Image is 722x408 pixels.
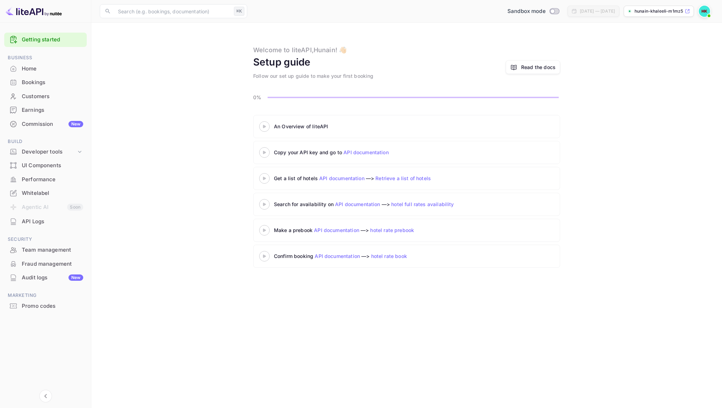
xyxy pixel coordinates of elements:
p: 0% [253,94,265,101]
a: Customers [4,90,87,103]
a: Read the docs [521,63,556,71]
a: hotel full rates availability [391,201,454,207]
div: [DATE] — [DATE] [580,8,615,14]
button: Collapse navigation [39,390,52,402]
div: New [68,121,83,127]
div: An Overview of liteAPI [274,123,449,130]
a: API documentation [335,201,380,207]
div: Home [4,62,87,76]
div: UI Components [4,159,87,172]
div: Home [22,65,83,73]
div: UI Components [22,162,83,170]
a: Audit logsNew [4,271,87,284]
a: Earnings [4,103,87,116]
a: CommissionNew [4,117,87,130]
span: Build [4,138,87,145]
a: API documentation [319,175,365,181]
div: Follow our set up guide to make your first booking [253,72,374,80]
div: Audit logs [22,274,83,282]
p: hunain-khaleeli-m1mz5.... [635,8,683,14]
div: Confirm booking —> [274,252,449,260]
span: Security [4,236,87,243]
a: API documentation [314,227,359,233]
a: UI Components [4,159,87,172]
a: API Logs [4,215,87,228]
img: LiteAPI logo [6,6,62,17]
div: Commission [22,120,83,128]
div: New [68,274,83,281]
a: Whitelabel [4,186,87,199]
a: Fraud management [4,257,87,270]
div: Earnings [22,106,83,114]
a: Read the docs [506,60,560,74]
div: Customers [22,93,83,101]
a: Retrieve a list of hotels [375,175,431,181]
a: hotel rate book [371,253,407,259]
div: API Logs [4,215,87,229]
div: Whitelabel [22,189,83,197]
div: ⌘K [234,7,244,16]
div: Developer tools [4,146,87,158]
a: Bookings [4,76,87,89]
div: Fraud management [22,260,83,268]
span: Marketing [4,292,87,299]
div: Promo codes [22,302,83,310]
div: Setup guide [253,55,311,69]
a: hotel rate prebook [370,227,414,233]
div: Getting started [4,33,87,47]
a: Promo codes [4,299,87,312]
a: Performance [4,173,87,186]
div: Make a prebook —> [274,226,449,234]
div: Customers [4,90,87,103]
div: Bookings [22,79,83,87]
a: Team management [4,243,87,256]
img: Hunain Khaleeli [699,6,710,17]
div: Search for availability on —> [274,200,520,208]
div: Team management [22,246,83,254]
a: Home [4,62,87,75]
div: Welcome to liteAPI, Hunain ! 👋🏻 [253,45,347,55]
a: API documentation [315,253,360,259]
div: Copy your API key and go to [274,149,449,156]
div: Get a list of hotels —> [274,175,449,182]
input: Search (e.g. bookings, documentation) [114,4,231,18]
a: Getting started [22,36,83,44]
div: Switch to Production mode [505,7,562,15]
span: Sandbox mode [507,7,546,15]
span: Business [4,54,87,62]
div: Performance [22,176,83,184]
div: Performance [4,173,87,186]
div: API Logs [22,218,83,226]
div: Audit logsNew [4,271,87,285]
a: API documentation [343,149,389,155]
div: Developer tools [22,148,76,156]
